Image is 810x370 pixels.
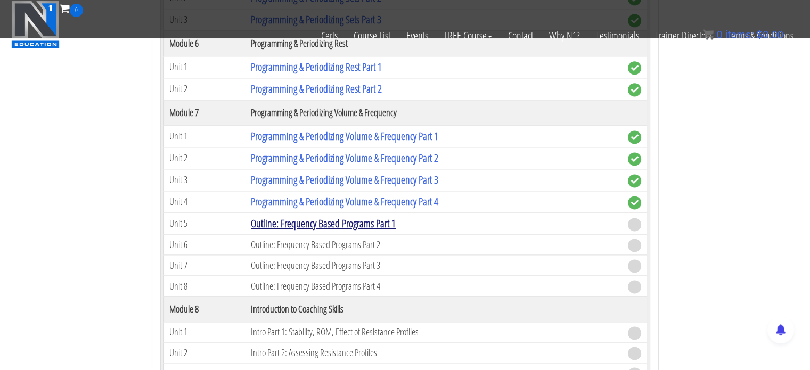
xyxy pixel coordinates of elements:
span: complete [628,152,641,166]
span: complete [628,130,641,144]
td: Intro Part 1: Stability, ROM, Effect of Resistance Profiles [246,322,622,342]
span: complete [628,196,641,209]
a: Why N1? [541,17,588,54]
td: Outline: Frequency Based Programs Part 2 [246,234,622,255]
a: Testimonials [588,17,647,54]
a: Outline: Frequency Based Programs Part 1 [251,216,396,231]
a: Programming & Periodizing Volume & Frequency Part 2 [251,151,438,165]
a: Programming & Periodizing Volume & Frequency Part 4 [251,194,438,209]
td: Unit 1 [163,56,246,78]
a: FREE Course [436,17,500,54]
td: Intro Part 2: Assessing Resistance Profiles [246,342,622,363]
img: n1-education [11,1,60,48]
th: Module 8 [163,296,246,322]
td: Unit 4 [163,191,246,212]
a: Programming & Periodizing Volume & Frequency Part 1 [251,129,438,143]
a: Terms & Conditions [719,17,801,54]
th: Programming & Periodizing Volume & Frequency [246,100,622,125]
span: $ [757,29,763,40]
bdi: 0.00 [757,29,783,40]
a: Certs [313,17,346,54]
a: Trainer Directory [647,17,719,54]
a: Programming & Periodizing Volume & Frequency Part 3 [251,172,438,187]
span: complete [628,174,641,187]
a: 0 [60,1,83,15]
td: Unit 1 [163,322,246,342]
th: Module 7 [163,100,246,125]
span: 0 [70,4,83,17]
a: Course List [346,17,398,54]
td: Unit 1 [163,125,246,147]
td: Outline: Frequency Based Programs Part 4 [246,276,622,297]
td: Unit 2 [163,147,246,169]
a: Contact [500,17,541,54]
a: Programming & Periodizing Rest Part 2 [251,81,382,96]
span: 0 [716,29,722,40]
span: items: [725,29,754,40]
img: icon11.png [703,29,714,40]
span: complete [628,61,641,75]
td: Unit 5 [163,212,246,234]
a: Events [398,17,436,54]
td: Unit 2 [163,342,246,363]
a: 0 items: $0.00 [703,29,783,40]
td: Unit 7 [163,255,246,276]
td: Outline: Frequency Based Programs Part 3 [246,255,622,276]
td: Unit 3 [163,169,246,191]
td: Unit 6 [163,234,246,255]
td: Unit 8 [163,276,246,297]
th: Introduction to Coaching Skills [246,296,622,322]
a: Programming & Periodizing Rest Part 1 [251,60,382,74]
td: Unit 2 [163,78,246,100]
span: complete [628,83,641,96]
